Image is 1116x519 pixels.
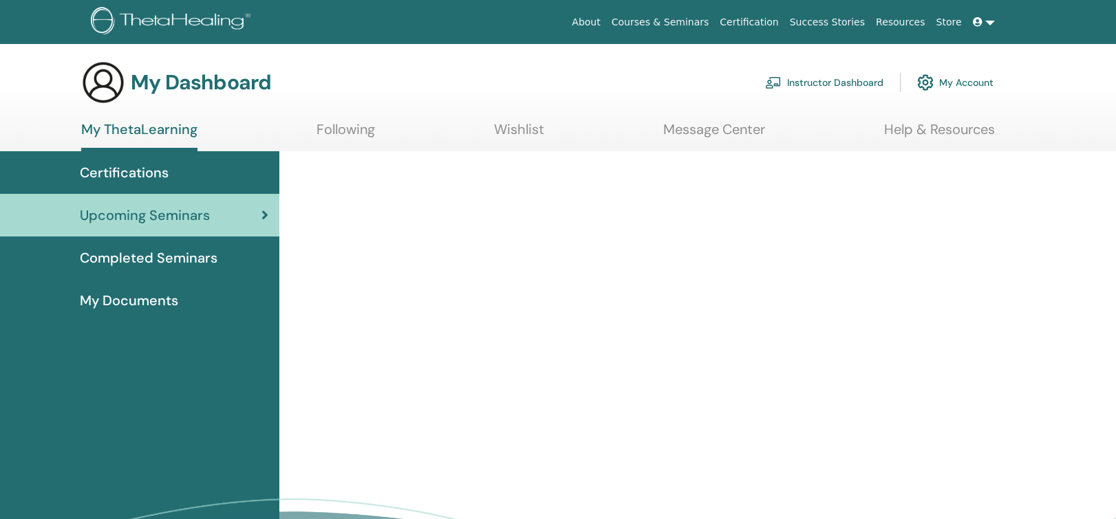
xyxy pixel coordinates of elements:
[316,121,375,148] a: Following
[80,205,210,225] span: Upcoming Seminars
[131,70,271,95] h3: My Dashboard
[884,121,995,148] a: Help & Resources
[81,121,197,151] a: My ThetaLearning
[606,10,715,35] a: Courses & Seminars
[784,10,870,35] a: Success Stories
[80,162,169,183] span: Certifications
[714,10,784,35] a: Certification
[917,67,994,98] a: My Account
[80,247,217,268] span: Completed Seminars
[870,10,931,35] a: Resources
[917,71,934,94] img: cog.svg
[81,60,125,104] img: generic-user-icon.jpg
[494,121,544,148] a: Wishlist
[91,7,255,38] img: logo.png
[931,10,967,35] a: Store
[765,67,883,98] a: Instructor Dashboard
[765,76,782,89] img: chalkboard-teacher.svg
[80,290,178,311] span: My Documents
[663,121,765,148] a: Message Center
[566,10,605,35] a: About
